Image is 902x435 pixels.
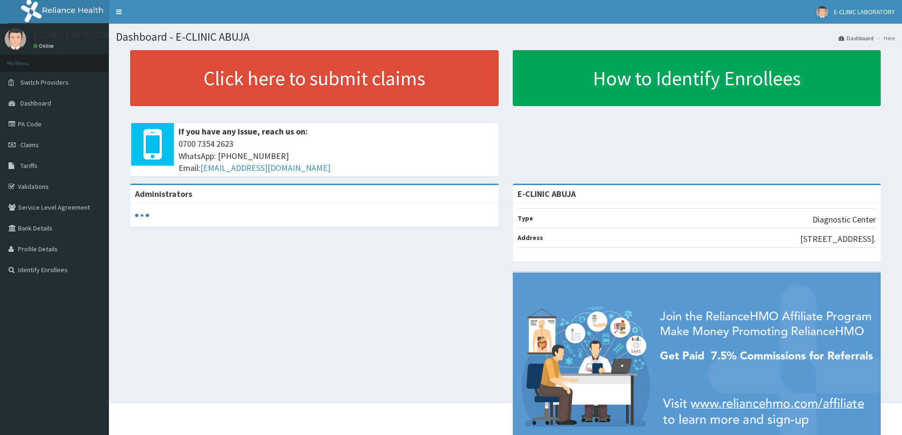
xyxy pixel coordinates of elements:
[518,214,533,222] b: Type
[813,213,876,226] p: Diagnostic Center
[518,188,576,199] strong: E-CLINIC ABUJA
[800,233,876,245] p: [STREET_ADDRESS].
[135,188,192,199] b: Administrators
[116,31,895,43] h1: Dashboard - E-CLINIC ABUJA
[33,43,56,49] a: Online
[179,138,494,174] span: 0700 7354 2623 WhatsApp: [PHONE_NUMBER] Email:
[20,78,69,87] span: Switch Providers
[513,50,881,106] a: How to Identify Enrollees
[839,34,874,42] a: Dashboard
[200,162,330,173] a: [EMAIL_ADDRESS][DOMAIN_NAME]
[20,161,37,170] span: Tariffs
[20,141,39,149] span: Claims
[33,31,115,39] p: E-CLINIC LABORATORY
[179,126,308,137] b: If you have any issue, reach us on:
[5,28,26,50] img: User Image
[20,99,51,107] span: Dashboard
[130,50,499,106] a: Click here to submit claims
[875,34,895,42] li: Here
[816,6,828,18] img: User Image
[518,233,543,242] b: Address
[135,208,149,222] svg: audio-loading
[834,8,895,16] span: E-CLINIC LABORATORY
